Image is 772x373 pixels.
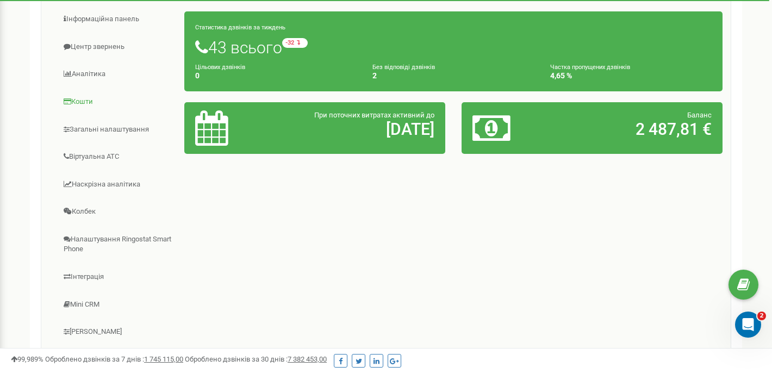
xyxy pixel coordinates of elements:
[195,72,357,80] h4: 0
[49,319,185,345] a: [PERSON_NAME]
[558,120,712,138] h2: 2 487,81 €
[49,226,185,263] a: Налаштування Ringostat Smart Phone
[314,111,434,119] span: При поточних витратах активний до
[49,34,185,60] a: Центр звернень
[49,116,185,143] a: Загальні налаштування
[185,355,327,363] span: Оброблено дзвінків за 30 днів :
[49,144,185,170] a: Віртуальна АТС
[687,111,712,119] span: Баланс
[49,89,185,115] a: Кошти
[195,38,712,57] h1: 43 всього
[735,312,761,338] iframe: Intercom live chat
[550,72,712,80] h4: 4,65 %
[49,6,185,33] a: Інформаційна панель
[49,291,185,318] a: Mini CRM
[372,64,435,71] small: Без відповіді дзвінків
[144,355,183,363] u: 1 745 115,00
[49,198,185,225] a: Колбек
[372,72,534,80] h4: 2
[282,38,308,48] small: -32
[195,64,245,71] small: Цільових дзвінків
[49,171,185,198] a: Наскрізна аналітика
[49,264,185,290] a: Інтеграція
[49,61,185,88] a: Аналiтика
[288,355,327,363] u: 7 382 453,00
[757,312,766,320] span: 2
[550,64,630,71] small: Частка пропущених дзвінків
[195,24,285,31] small: Статистика дзвінків за тиждень
[45,355,183,363] span: Оброблено дзвінків за 7 днів :
[11,355,43,363] span: 99,989%
[280,120,434,138] h2: [DATE]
